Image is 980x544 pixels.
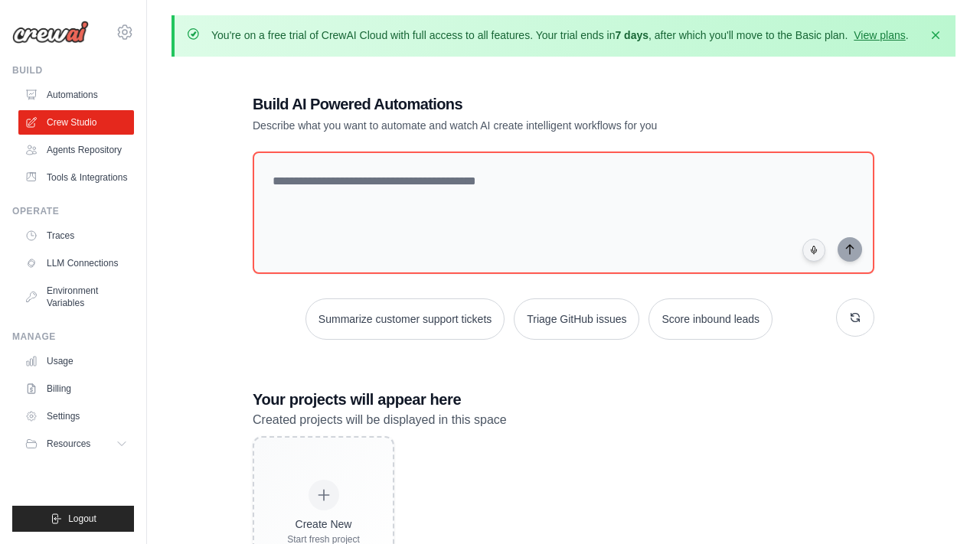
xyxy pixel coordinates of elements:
div: Manage [12,331,134,343]
h3: Your projects will appear here [253,389,874,410]
a: Automations [18,83,134,107]
a: Crew Studio [18,110,134,135]
span: Logout [68,513,96,525]
button: Summarize customer support tickets [305,298,505,340]
h1: Build AI Powered Automations [253,93,767,115]
button: Triage GitHub issues [514,298,639,340]
a: View plans [854,29,905,41]
button: Logout [12,506,134,532]
strong: 7 days [615,29,648,41]
div: Create New [287,516,360,532]
button: Get new suggestions [836,298,874,337]
p: Created projects will be displayed in this space [253,410,874,430]
img: Logo [12,21,89,44]
a: LLM Connections [18,251,134,275]
a: Tools & Integrations [18,165,134,190]
div: Build [12,64,134,77]
span: Resources [47,438,90,450]
button: Score inbound leads [648,298,773,340]
a: Agents Repository [18,138,134,162]
div: Operate [12,205,134,217]
a: Environment Variables [18,279,134,315]
a: Traces [18,223,134,248]
p: Describe what you want to automate and watch AI create intelligent workflows for you [253,118,767,133]
button: Click to speak your automation idea [802,239,825,262]
button: Resources [18,432,134,456]
a: Usage [18,349,134,373]
p: You're on a free trial of CrewAI Cloud with full access to all features. Your trial ends in , aft... [211,28,909,43]
a: Settings [18,404,134,428]
a: Billing [18,376,134,401]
